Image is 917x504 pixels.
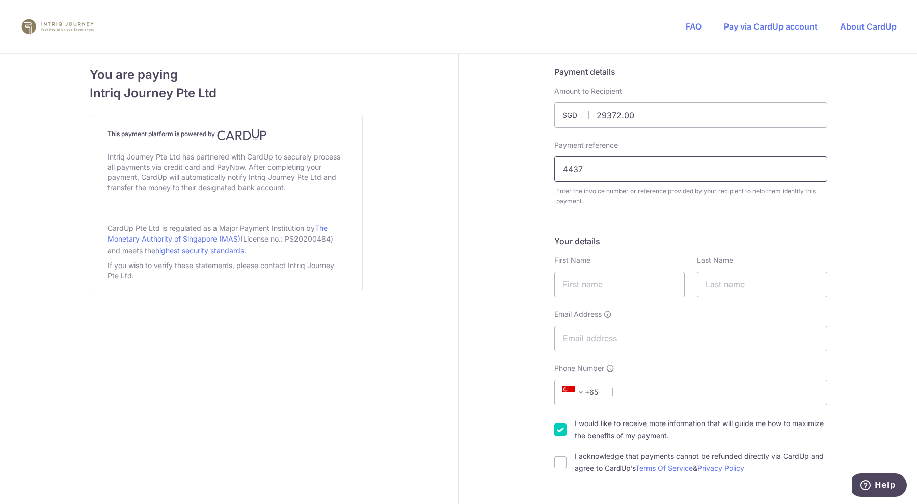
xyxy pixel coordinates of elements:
[107,150,345,195] div: Intriq Journey Pte Ltd has partnered with CardUp to securely process all payments via credit card...
[575,417,827,442] label: I would like to receive more information that will guide me how to maximize the benefits of my pa...
[697,272,827,297] input: Last name
[554,235,827,247] h5: Your details
[559,386,605,399] span: +65
[155,246,244,255] a: highest security standards
[554,363,604,374] span: Phone Number
[554,86,622,96] label: Amount to Recipient
[724,21,818,32] a: Pay via CardUp account
[554,66,827,78] h5: Payment details
[90,84,363,102] span: Intriq Journey Pte Ltd
[840,21,897,32] a: About CardUp
[635,464,693,472] a: Terms Of Service
[554,272,685,297] input: First name
[554,102,827,128] input: Payment amount
[697,255,733,266] label: Last Name
[107,128,345,141] h4: This payment platform is powered by
[686,21,702,32] a: FAQ
[554,309,602,320] span: Email Address
[852,473,907,499] iframe: Opens a widget where you can find more information
[697,464,744,472] a: Privacy Policy
[90,66,363,84] span: You are paying
[554,255,590,266] label: First Name
[554,140,618,150] label: Payment reference
[217,128,267,141] img: CardUp
[562,110,589,120] span: SGD
[556,186,827,206] div: Enter the invoice number or reference provided by your recipient to help them identify this payment.
[107,258,345,283] div: If you wish to verify these statements, please contact Intriq Journey Pte Ltd.
[107,220,345,258] div: CardUp Pte Ltd is regulated as a Major Payment Institution by (License no.: PS20200484) and meets...
[562,386,587,399] span: +65
[554,326,827,351] input: Email address
[575,450,827,474] label: I acknowledge that payments cannot be refunded directly via CardUp and agree to CardUp’s &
